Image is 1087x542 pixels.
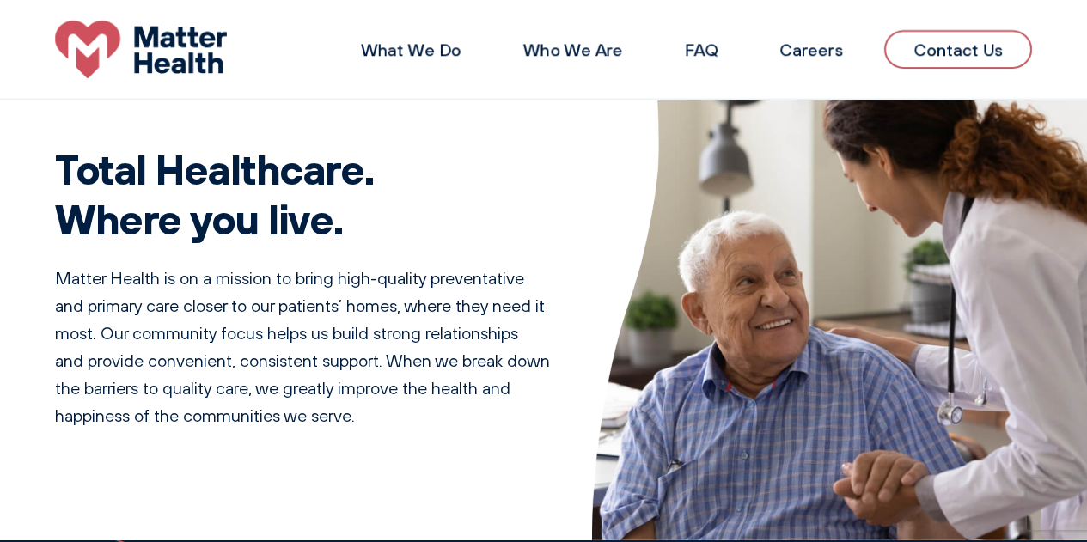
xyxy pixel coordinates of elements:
a: Careers [779,39,843,60]
a: FAQ [685,39,718,60]
p: Matter Health is on a mission to bring high-quality preventative and primary care closer to our p... [55,265,551,429]
a: Who We Are [523,39,623,60]
a: Contact Us [884,30,1032,69]
a: What We Do [361,39,461,60]
h1: Total Healthcare. Where you live. [55,144,551,243]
